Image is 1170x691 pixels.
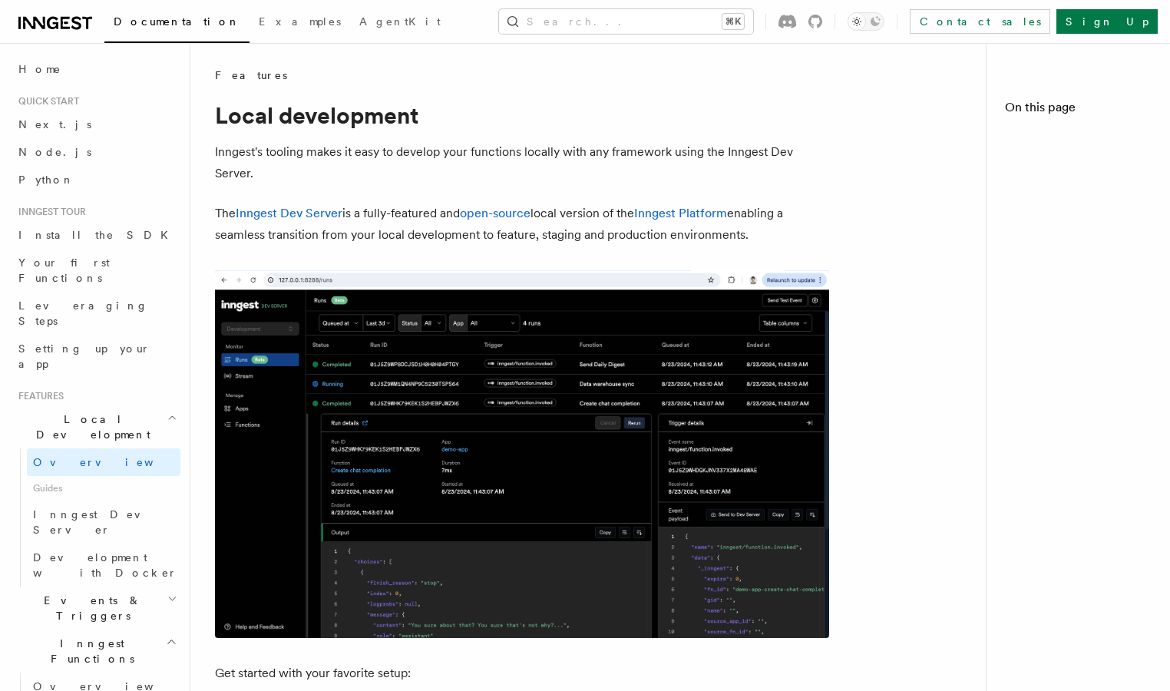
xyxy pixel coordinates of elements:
a: AgentKit [350,5,450,41]
h1: Local development [215,101,829,129]
h4: On this page [1005,98,1152,123]
p: Inngest's tooling makes it easy to develop your functions locally with any framework using the In... [215,141,829,184]
a: Inngest Dev Server [236,206,342,220]
span: Leveraging Steps [18,299,148,327]
span: Features [12,390,64,402]
span: Examples [259,15,341,28]
kbd: ⌘K [722,14,744,29]
button: Inngest Functions [12,630,180,673]
a: open-source [460,206,530,220]
a: Development with Docker [27,544,180,587]
a: Home [12,55,180,83]
p: Get started with your favorite setup: [215,663,829,684]
span: Inngest tour [12,206,86,218]
span: Development with Docker [33,551,177,579]
span: Guides [27,476,180,501]
a: Your first Functions [12,249,180,292]
a: Documentation [104,5,250,43]
button: Search...⌘K [499,9,753,34]
div: Local Development [12,448,180,587]
span: Your first Functions [18,256,110,284]
button: Events & Triggers [12,587,180,630]
a: Overview [27,448,180,476]
a: Contact sales [910,9,1050,34]
a: Python [12,166,180,193]
span: Events & Triggers [12,593,167,623]
span: Inngest Functions [12,636,166,666]
span: Local Development [12,412,167,442]
span: Inngest Dev Server [33,508,164,536]
button: Local Development [12,405,180,448]
a: Sign Up [1056,9,1158,34]
button: Toggle dark mode [848,12,884,31]
span: Install the SDK [18,229,177,241]
span: Quick start [12,95,79,107]
a: Examples [250,5,350,41]
a: Node.js [12,138,180,166]
a: Inngest Platform [634,206,727,220]
p: The is a fully-featured and local version of the enabling a seamless transition from your local d... [215,203,829,246]
a: Next.js [12,111,180,138]
span: Python [18,174,74,186]
span: Overview [33,456,191,468]
img: The Inngest Dev Server on the Functions page [215,270,829,638]
span: Next.js [18,118,91,131]
span: Node.js [18,146,91,158]
span: AgentKit [359,15,441,28]
span: Documentation [114,15,240,28]
span: Home [18,61,61,77]
a: Setting up your app [12,335,180,378]
a: Inngest Dev Server [27,501,180,544]
span: Setting up your app [18,342,150,370]
a: Install the SDK [12,221,180,249]
a: Leveraging Steps [12,292,180,335]
span: Features [215,68,287,83]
